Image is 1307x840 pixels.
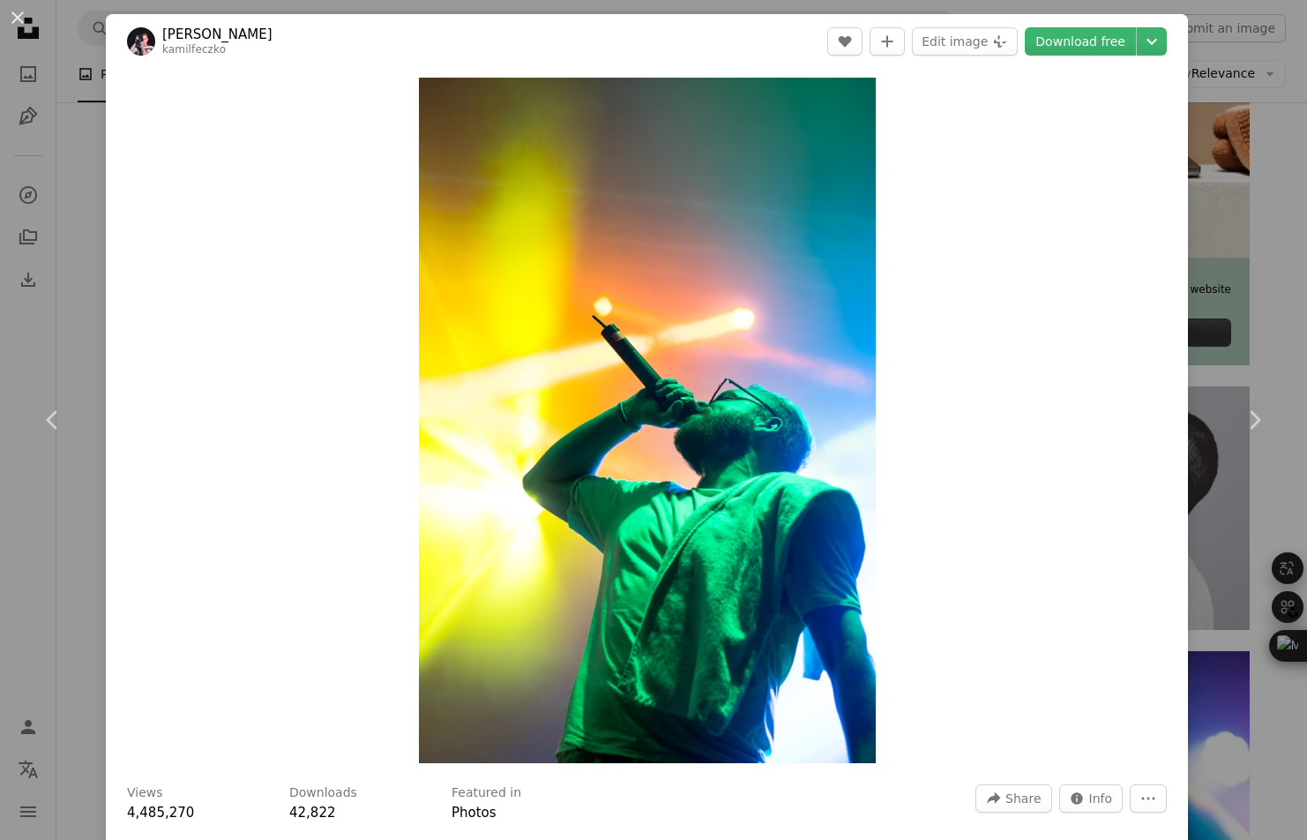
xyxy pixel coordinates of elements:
button: Add to Collection [870,27,905,56]
button: Stats about this image [1059,784,1124,813]
button: Zoom in on this image [419,78,876,763]
button: Like [827,27,863,56]
a: Photos [452,805,497,821]
img: man singing while holding microphone [419,78,876,763]
h3: Downloads [289,784,357,802]
a: Next [1201,335,1307,505]
button: Choose download size [1137,27,1167,56]
button: Edit image [912,27,1018,56]
img: Go to Kamil Feczko's profile [127,27,155,56]
button: More Actions [1130,784,1167,813]
a: Download free [1025,27,1136,56]
button: Share this image [975,784,1051,813]
span: Share [1005,785,1041,812]
span: 42,822 [289,805,336,821]
h3: Views [127,784,163,802]
span: Info [1089,785,1113,812]
span: 4,485,270 [127,805,194,821]
h3: Featured in [452,784,521,802]
a: [PERSON_NAME] [162,26,273,43]
a: kamilfeczko [162,43,226,56]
